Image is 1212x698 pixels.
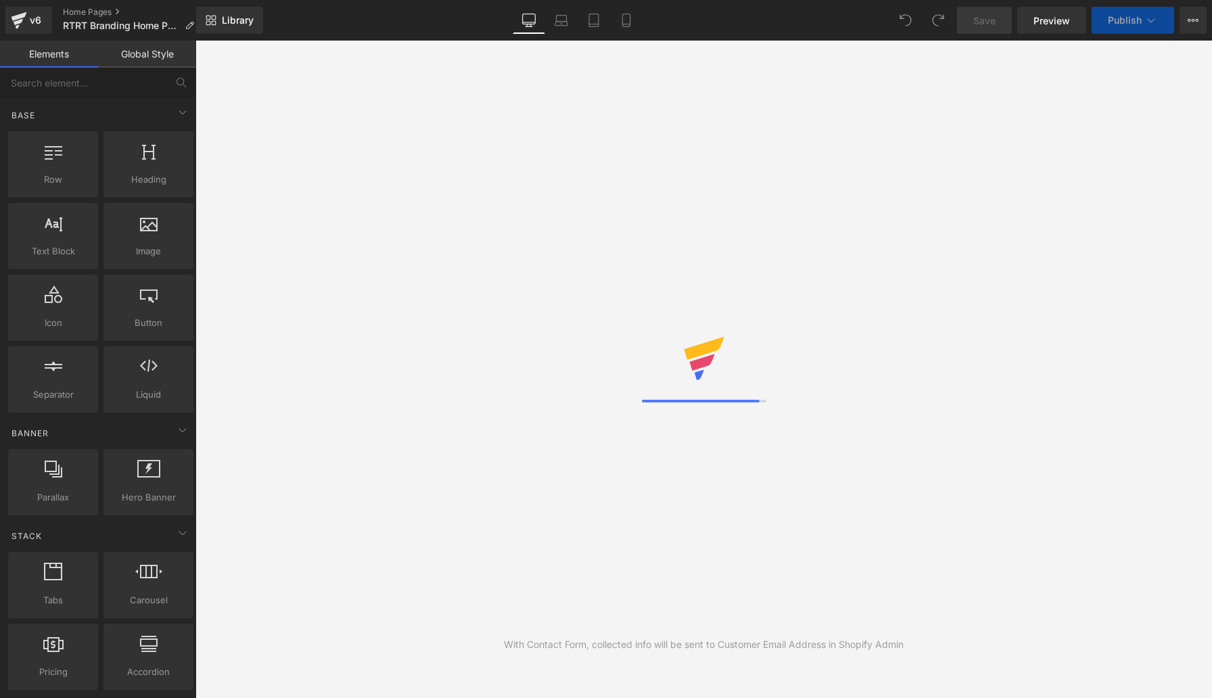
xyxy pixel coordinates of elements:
span: Save [973,14,996,28]
div: v6 [27,11,44,29]
span: Row [12,172,94,187]
a: v6 [5,7,52,34]
span: Heading [108,172,189,187]
span: Parallax [12,490,94,505]
span: Library [222,14,254,26]
button: Redo [925,7,952,34]
span: Text Block [12,244,94,258]
a: Mobile [610,7,643,34]
a: Tablet [578,7,610,34]
a: New Library [196,7,263,34]
span: Publish [1108,15,1142,26]
span: Carousel [108,593,189,607]
span: Pricing [12,665,94,679]
span: Tabs [12,593,94,607]
a: Global Style [98,41,196,68]
span: Button [108,316,189,330]
span: Separator [12,388,94,402]
span: Accordion [108,665,189,679]
div: With Contact Form, collected info will be sent to Customer Email Address in Shopify Admin [504,637,904,652]
a: Home Pages [63,7,205,18]
span: Icon [12,316,94,330]
span: Stack [10,530,43,542]
a: Preview [1017,7,1086,34]
a: Laptop [545,7,578,34]
button: More [1180,7,1207,34]
a: Desktop [513,7,545,34]
span: RTRT Branding Home Page [63,20,179,31]
button: Publish [1092,7,1174,34]
span: Preview [1033,14,1070,28]
span: Banner [10,427,50,440]
span: Liquid [108,388,189,402]
span: Hero Banner [108,490,189,505]
span: Image [108,244,189,258]
button: Undo [892,7,919,34]
span: Base [10,109,37,122]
